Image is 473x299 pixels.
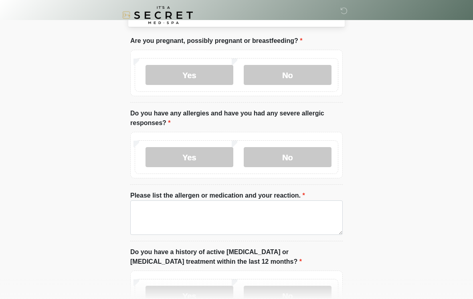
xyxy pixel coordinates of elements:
[130,109,343,128] label: Do you have any allergies and have you had any severe allergic responses?
[130,191,305,200] label: Please list the allergen or medication and your reaction.
[122,6,193,24] img: It's A Secret Med Spa Logo
[130,247,343,267] label: Do you have a history of active [MEDICAL_DATA] or [MEDICAL_DATA] treatment within the last 12 mon...
[244,147,332,167] label: No
[146,147,233,167] label: Yes
[244,65,332,85] label: No
[130,36,302,46] label: Are you pregnant, possibly pregnant or breastfeeding?
[146,65,233,85] label: Yes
